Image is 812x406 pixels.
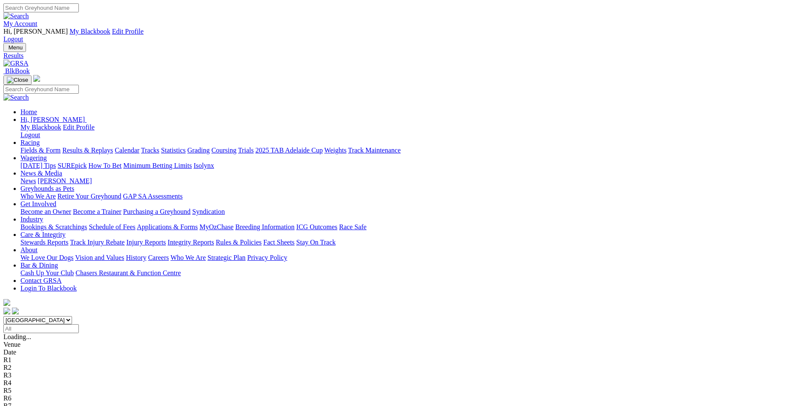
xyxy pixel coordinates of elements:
div: Get Involved [20,208,809,216]
a: Chasers Restaurant & Function Centre [75,269,181,276]
a: ICG Outcomes [296,223,337,230]
img: twitter.svg [12,308,19,314]
a: Syndication [192,208,225,215]
a: Breeding Information [235,223,295,230]
a: Schedule of Fees [89,223,135,230]
a: Contact GRSA [20,277,61,284]
a: Coursing [211,147,237,154]
a: Stay On Track [296,239,335,246]
a: Vision and Values [75,254,124,261]
a: Rules & Policies [216,239,262,246]
a: Industry [20,216,43,223]
a: My Account [3,20,38,27]
a: Who We Are [170,254,206,261]
div: Bar & Dining [20,269,809,277]
img: Close [7,77,28,84]
a: Trials [238,147,254,154]
a: Home [20,108,37,115]
span: Hi, [PERSON_NAME] [20,116,85,123]
a: Track Injury Rebate [70,239,124,246]
a: Fields & Form [20,147,61,154]
img: GRSA [3,60,29,67]
div: R1 [3,356,809,364]
a: Applications & Forms [137,223,198,230]
a: [PERSON_NAME] [38,177,92,184]
a: 2025 TAB Adelaide Cup [255,147,323,154]
a: Racing [20,139,40,146]
a: Calendar [115,147,139,154]
a: Fact Sheets [263,239,295,246]
div: My Account [3,28,809,43]
input: Select date [3,324,79,333]
div: Care & Integrity [20,239,809,246]
a: Become a Trainer [73,208,121,215]
span: Hi, [PERSON_NAME] [3,28,68,35]
a: My Blackbook [69,28,110,35]
a: BlkBook [3,67,30,75]
span: Loading... [3,333,31,340]
span: Menu [9,44,23,51]
a: Login To Blackbook [20,285,77,292]
a: How To Bet [89,162,122,169]
span: BlkBook [5,67,30,75]
a: Hi, [PERSON_NAME] [20,116,87,123]
a: Who We Are [20,193,56,200]
a: Statistics [161,147,186,154]
div: Venue [3,341,809,348]
img: logo-grsa-white.png [3,299,10,306]
a: SUREpick [58,162,87,169]
a: About [20,246,38,253]
a: Race Safe [339,223,366,230]
a: Results [3,52,809,60]
img: Search [3,94,29,101]
input: Search [3,85,79,94]
a: Care & Integrity [20,231,66,238]
img: logo-grsa-white.png [33,75,40,82]
a: Stewards Reports [20,239,68,246]
div: R2 [3,364,809,371]
a: We Love Our Dogs [20,254,73,261]
a: Wagering [20,154,47,161]
a: Get Involved [20,200,56,207]
div: R3 [3,371,809,379]
div: Greyhounds as Pets [20,193,809,200]
div: R4 [3,379,809,387]
a: Tracks [141,147,159,154]
a: News [20,177,36,184]
div: Wagering [20,162,809,170]
a: Cash Up Your Club [20,269,74,276]
a: History [126,254,146,261]
a: News & Media [20,170,62,177]
a: Retire Your Greyhound [58,193,121,200]
div: Industry [20,223,809,231]
a: Grading [188,147,210,154]
a: MyOzChase [199,223,234,230]
a: Minimum Betting Limits [123,162,192,169]
button: Toggle navigation [3,75,32,85]
a: Logout [20,131,40,138]
img: facebook.svg [3,308,10,314]
div: R5 [3,387,809,394]
input: Search [3,3,79,12]
a: Bookings & Scratchings [20,223,87,230]
a: Purchasing a Greyhound [123,208,191,215]
button: Toggle navigation [3,43,26,52]
a: [DATE] Tips [20,162,56,169]
a: Results & Replays [62,147,113,154]
div: Racing [20,147,809,154]
a: Bar & Dining [20,262,58,269]
a: Weights [324,147,347,154]
a: Privacy Policy [247,254,287,261]
a: Strategic Plan [208,254,246,261]
a: Greyhounds as Pets [20,185,74,192]
a: Become an Owner [20,208,71,215]
div: R6 [3,394,809,402]
div: Hi, [PERSON_NAME] [20,124,809,139]
a: Injury Reports [126,239,166,246]
a: Logout [3,35,23,43]
div: News & Media [20,177,809,185]
img: Search [3,12,29,20]
a: Integrity Reports [168,239,214,246]
a: Edit Profile [112,28,144,35]
a: Track Maintenance [348,147,401,154]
